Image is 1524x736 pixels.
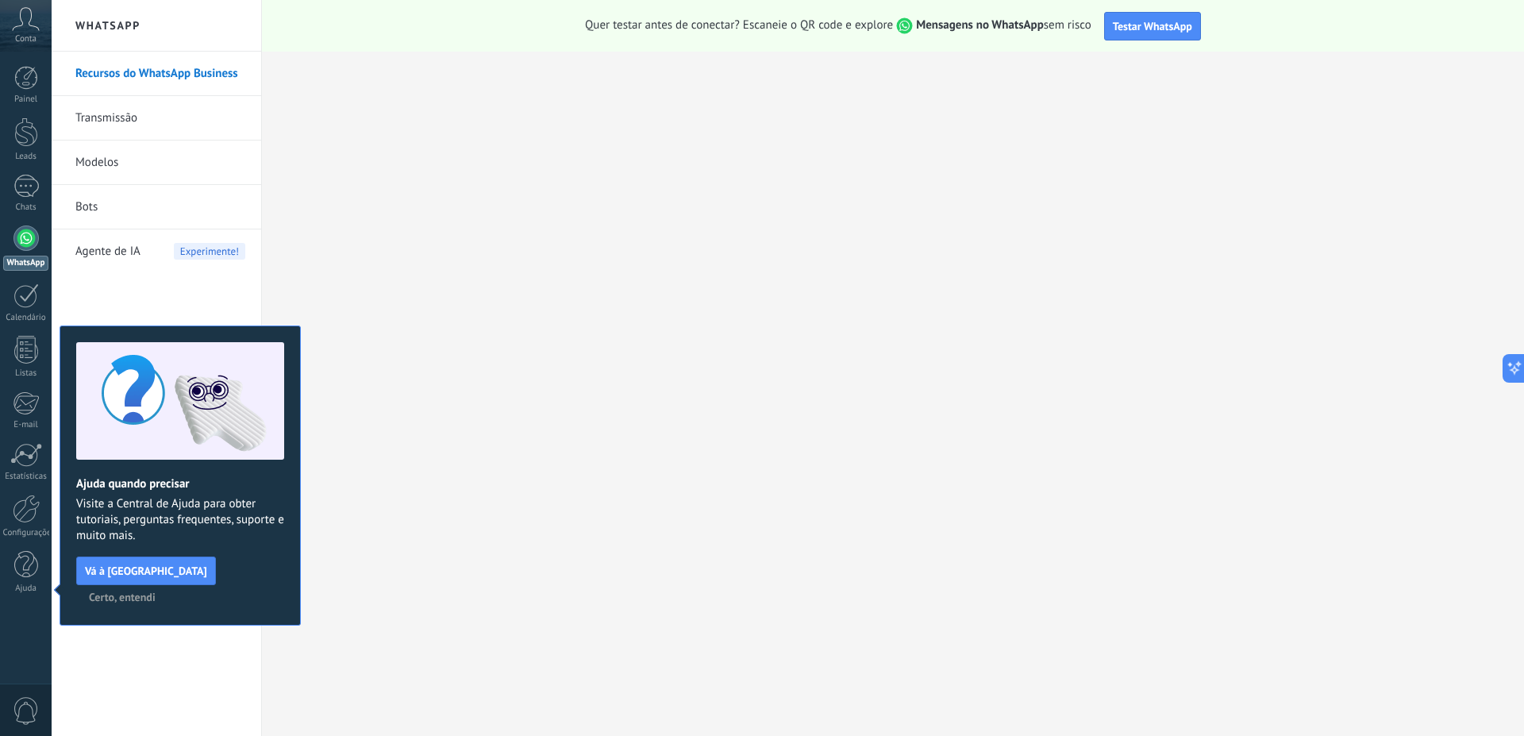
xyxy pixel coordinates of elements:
div: Leads [3,152,49,162]
div: WhatsApp [3,256,48,271]
li: Agente de IA [52,229,261,273]
div: Configurações [3,528,49,538]
strong: Mensagens no WhatsApp [916,17,1044,33]
li: Transmissão [52,96,261,141]
span: Conta [15,34,37,44]
a: Recursos do WhatsApp Business [75,52,245,96]
div: Estatísticas [3,472,49,482]
div: Listas [3,368,49,379]
button: Vá à [GEOGRAPHIC_DATA] [76,557,216,585]
span: Visite a Central de Ajuda para obter tutoriais, perguntas frequentes, suporte e muito mais. [76,496,284,544]
a: Modelos [75,141,245,185]
span: Experimente! [174,243,245,260]
a: Transmissão [75,96,245,141]
li: Modelos [52,141,261,185]
a: Bots [75,185,245,229]
div: Chats [3,202,49,213]
a: Agente de IAExperimente! [75,229,245,274]
div: Painel [3,94,49,105]
div: Calendário [3,313,49,323]
div: Ajuda [3,584,49,594]
span: Agente de IA [75,229,140,274]
span: Quer testar antes de conectar? Escaneie o QR code e explore sem risco [585,17,1091,34]
li: Bots [52,185,261,229]
h2: Ajuda quando precisar [76,476,284,491]
button: Testar WhatsApp [1104,12,1201,40]
div: E-mail [3,420,49,430]
span: Certo, entendi [89,591,156,603]
li: Recursos do WhatsApp Business [52,52,261,96]
span: Vá à [GEOGRAPHIC_DATA] [85,565,207,576]
span: Testar WhatsApp [1113,19,1192,33]
button: Certo, entendi [82,585,163,609]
